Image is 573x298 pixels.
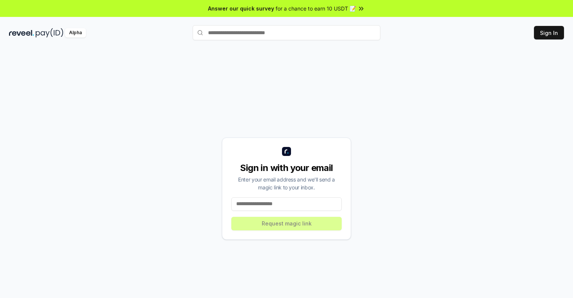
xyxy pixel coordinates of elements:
[65,28,86,38] div: Alpha
[9,28,34,38] img: reveel_dark
[282,147,291,156] img: logo_small
[276,5,356,12] span: for a chance to earn 10 USDT 📝
[534,26,564,39] button: Sign In
[231,175,342,191] div: Enter your email address and we’ll send a magic link to your inbox.
[36,28,63,38] img: pay_id
[208,5,274,12] span: Answer our quick survey
[231,162,342,174] div: Sign in with your email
